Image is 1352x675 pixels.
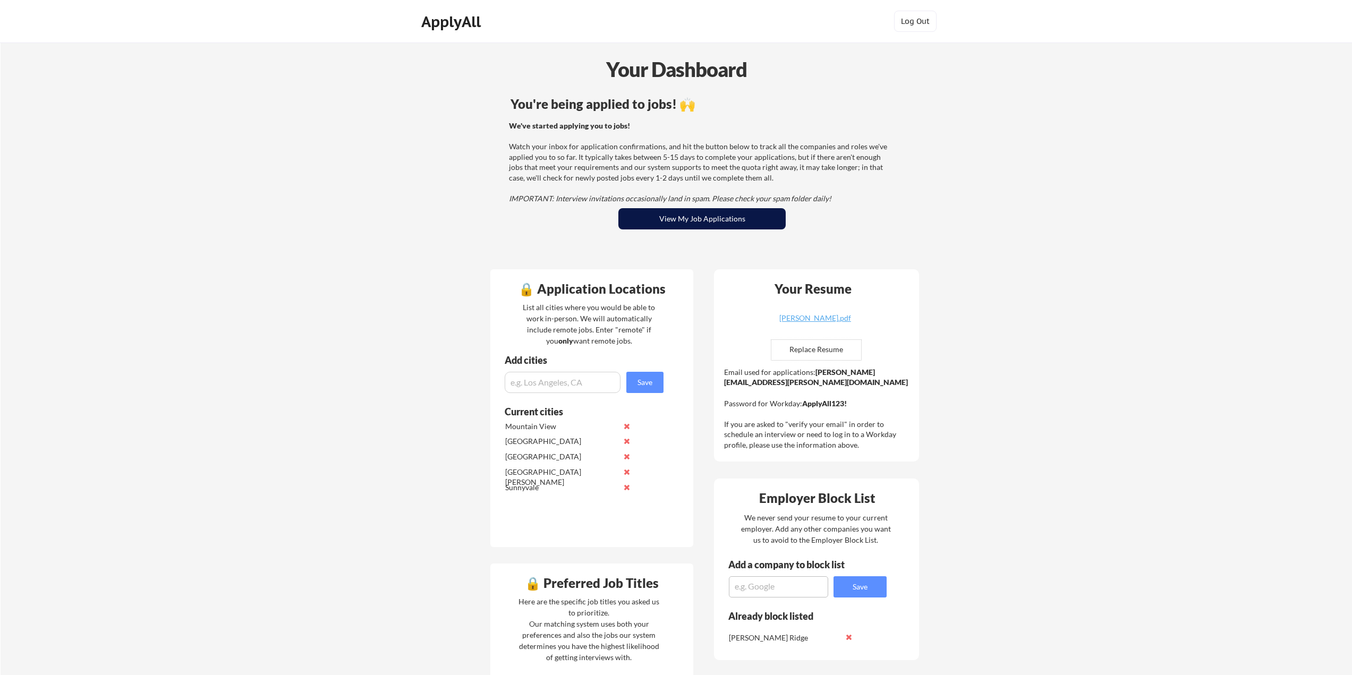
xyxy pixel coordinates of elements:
[626,372,664,393] button: Save
[505,436,617,447] div: [GEOGRAPHIC_DATA]
[509,194,831,203] em: IMPORTANT: Interview invitations occasionally land in spam. Please check your spam folder daily!
[752,314,878,322] div: [PERSON_NAME].pdf
[802,399,847,408] strong: ApplyAll123!
[493,283,691,295] div: 🔒 Application Locations
[516,596,662,663] div: Here are the specific job titles you asked us to prioritize. Our matching system uses both your p...
[1,54,1352,84] div: Your Dashboard
[505,451,617,462] div: [GEOGRAPHIC_DATA]
[724,368,908,387] strong: [PERSON_NAME][EMAIL_ADDRESS][PERSON_NAME][DOMAIN_NAME]
[728,611,872,621] div: Already block listed
[505,407,652,416] div: Current cities
[421,13,484,31] div: ApplyAll
[724,367,912,450] div: Email used for applications: Password for Workday: If you are asked to "verify your email" in ord...
[505,372,620,393] input: e.g. Los Angeles, CA
[760,283,865,295] div: Your Resume
[894,11,937,32] button: Log Out
[834,576,887,597] button: Save
[516,302,662,346] div: List all cities where you would be able to work in-person. We will automatically include remote j...
[728,560,861,569] div: Add a company to block list
[505,482,617,493] div: Sunnyvale
[505,467,617,488] div: [GEOGRAPHIC_DATA][PERSON_NAME]
[509,121,892,204] div: Watch your inbox for application confirmations, and hit the button below to track all the compani...
[752,314,878,331] a: [PERSON_NAME].pdf
[511,98,894,110] div: You're being applied to jobs! 🙌
[618,208,786,229] button: View My Job Applications
[718,492,916,505] div: Employer Block List
[558,336,573,345] strong: only
[505,355,666,365] div: Add cities
[493,577,691,589] div: 🔒 Preferred Job Titles
[509,121,630,130] strong: We've started applying you to jobs!
[740,512,891,545] div: We never send your resume to your current employer. Add any other companies you want us to avoid ...
[729,633,841,643] div: [PERSON_NAME] Ridge
[505,421,617,432] div: Mountain View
